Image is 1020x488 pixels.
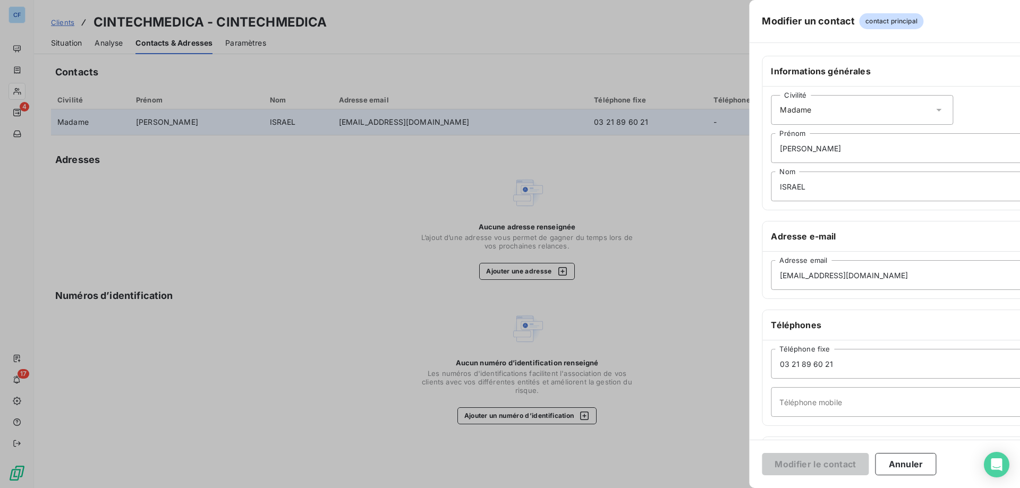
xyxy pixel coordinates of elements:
span: Madame [780,105,811,115]
h5: Modifier un contact [762,14,855,29]
div: Open Intercom Messenger [984,452,1009,477]
button: Modifier le contact [762,453,869,475]
span: contact principal [859,13,924,29]
button: Annuler [875,453,937,475]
